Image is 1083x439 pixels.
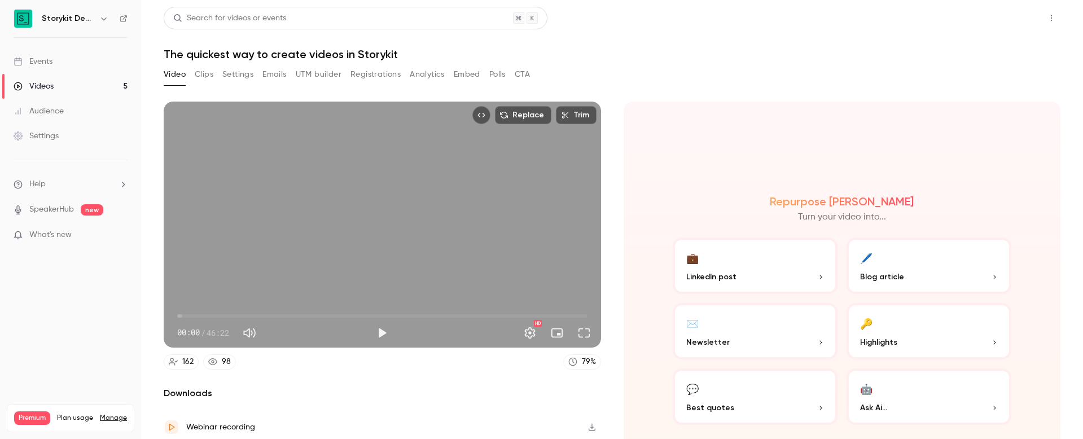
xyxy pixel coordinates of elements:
div: 🖊️ [860,249,872,266]
span: Ask Ai... [860,402,887,414]
div: 79 % [582,356,596,368]
div: Settings [14,130,59,142]
div: 98 [222,356,231,368]
button: Embed [454,65,480,84]
div: Search for videos or events [173,12,286,24]
button: ✉️Newsletter [673,303,838,359]
div: Audience [14,106,64,117]
span: Help [29,178,46,190]
div: 🤖 [860,380,872,397]
a: 98 [203,354,236,370]
span: LinkedIn post [686,271,736,283]
div: Events [14,56,52,67]
div: HD [534,320,542,327]
button: Replace [495,106,551,124]
h1: The quickest way to create videos in Storykit [164,47,1060,61]
span: Plan usage [57,414,93,423]
button: 🔑Highlights [847,303,1011,359]
div: 162 [182,356,194,368]
div: Webinar recording [186,420,255,434]
h2: Repurpose [PERSON_NAME] [770,195,914,208]
iframe: Noticeable Trigger [114,230,128,240]
button: Emails [262,65,286,84]
button: 🖊️Blog article [847,238,1011,294]
div: 💬 [686,380,699,397]
span: 00:00 [177,327,200,339]
div: ✉️ [686,314,699,332]
div: 💼 [686,249,699,266]
button: Polls [489,65,506,84]
a: Manage [100,414,127,423]
button: Analytics [410,65,445,84]
span: Best quotes [686,402,734,414]
button: Settings [222,65,253,84]
a: 162 [164,354,199,370]
span: new [81,204,103,216]
div: 00:00 [177,327,229,339]
h6: Storykit Deep Dives [42,13,95,24]
button: Share [989,7,1033,29]
button: Clips [195,65,213,84]
span: / [201,327,205,339]
button: 🤖Ask Ai... [847,368,1011,425]
button: 💬Best quotes [673,368,838,425]
button: 💼LinkedIn post [673,238,838,294]
a: SpeakerHub [29,204,74,216]
span: Blog article [860,271,904,283]
button: Turn on miniplayer [546,322,568,344]
button: Embed video [472,106,490,124]
button: Full screen [573,322,595,344]
button: UTM builder [296,65,341,84]
button: Video [164,65,186,84]
span: Newsletter [686,336,730,348]
div: Videos [14,81,54,92]
span: 46:22 [207,327,229,339]
span: Premium [14,411,50,425]
button: CTA [515,65,530,84]
button: Top Bar Actions [1042,9,1060,27]
h2: Downloads [164,387,601,400]
li: help-dropdown-opener [14,178,128,190]
img: Storykit Deep Dives [14,10,32,28]
span: Highlights [860,336,897,348]
button: Settings [519,322,541,344]
button: Play [371,322,393,344]
button: Registrations [350,65,401,84]
div: 🔑 [860,314,872,332]
a: 79% [563,354,601,370]
button: Trim [556,106,597,124]
button: Mute [238,322,261,344]
span: What's new [29,229,72,241]
p: Turn your video into... [798,210,886,224]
